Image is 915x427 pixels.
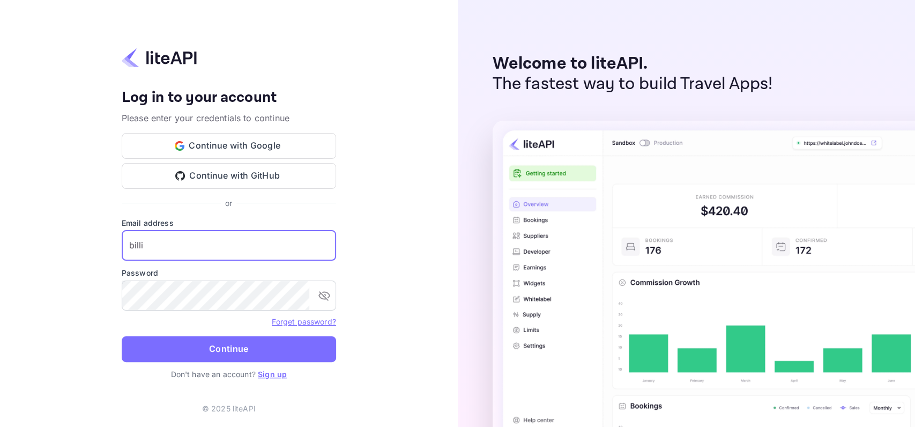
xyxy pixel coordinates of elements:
[225,197,232,209] p: or
[122,112,336,124] p: Please enter your credentials to continue
[258,370,287,379] a: Sign up
[122,163,336,189] button: Continue with GitHub
[122,369,336,380] p: Don't have an account?
[272,316,336,327] a: Forget password?
[272,317,336,326] a: Forget password?
[122,133,336,159] button: Continue with Google
[122,47,197,68] img: liteapi
[122,89,336,107] h4: Log in to your account
[493,54,773,74] p: Welcome to liteAPI.
[202,403,256,414] p: © 2025 liteAPI
[314,285,335,306] button: toggle password visibility
[122,267,336,278] label: Password
[122,336,336,362] button: Continue
[122,231,336,261] input: Enter your email address
[122,217,336,229] label: Email address
[493,74,773,94] p: The fastest way to build Travel Apps!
